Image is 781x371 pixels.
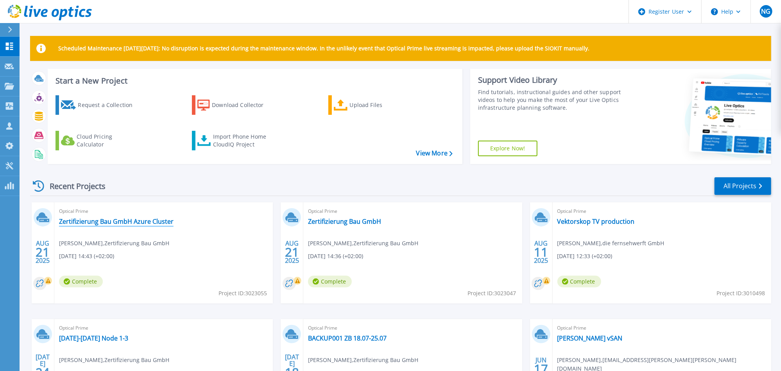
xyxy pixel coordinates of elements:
span: [PERSON_NAME] , die fernsehwerft GmbH [557,239,665,248]
span: Complete [59,276,103,287]
div: AUG 2025 [35,238,50,266]
a: View More [416,150,453,157]
span: Optical Prime [308,207,517,216]
a: Cloud Pricing Calculator [56,131,143,150]
div: Find tutorials, instructional guides and other support videos to help you make the most of your L... [478,88,632,112]
a: Upload Files [328,95,416,115]
span: [PERSON_NAME] , Zertifizierung Bau GmbH [308,356,418,364]
div: Import Phone Home CloudIQ Project [213,133,274,148]
span: [DATE] 14:36 (+02:00) [308,252,363,260]
span: NG [761,8,770,14]
a: All Projects [715,177,771,195]
a: Zertifizierung Bau GmbH Azure Cluster [59,218,174,225]
div: Support Video Library [478,75,632,85]
span: Complete [308,276,352,287]
span: Optical Prime [557,207,767,216]
span: [DATE] 12:33 (+02:00) [557,252,613,260]
a: Request a Collection [56,95,143,115]
span: 11 [534,249,548,255]
div: Cloud Pricing Calculator [77,133,139,148]
span: [DATE] 14:43 (+02:00) [59,252,114,260]
span: Optical Prime [557,324,767,332]
span: 21 [285,249,299,255]
span: 21 [36,249,50,255]
span: Optical Prime [59,207,268,216]
span: [PERSON_NAME] , Zertifizierung Bau GmbH [308,239,418,248]
span: [PERSON_NAME] , Zertifizierung Bau GmbH [59,356,169,364]
span: Project ID: 3023055 [219,289,267,298]
div: Upload Files [350,97,412,113]
span: Complete [557,276,601,287]
span: [PERSON_NAME] , Zertifizierung Bau GmbH [59,239,169,248]
div: Download Collector [212,97,274,113]
a: Explore Now! [478,141,537,156]
a: [PERSON_NAME] vSAN [557,334,623,342]
a: Zertifizierung Bau GmbH [308,218,381,225]
a: Vektorskop TV production [557,218,635,225]
div: AUG 2025 [534,238,548,266]
h3: Start a New Project [56,77,452,85]
span: Optical Prime [59,324,268,332]
div: Recent Projects [30,177,116,196]
a: [DATE]-[DATE] Node 1-3 [59,334,128,342]
a: Download Collector [192,95,279,115]
div: AUG 2025 [285,238,299,266]
span: Optical Prime [308,324,517,332]
div: Request a Collection [78,97,140,113]
p: Scheduled Maintenance [DATE][DATE]: No disruption is expected during the maintenance window. In t... [58,45,589,52]
span: Project ID: 3023047 [468,289,516,298]
a: BACKUP001 ZB 18.07-25.07 [308,334,387,342]
span: Project ID: 3010498 [717,289,765,298]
